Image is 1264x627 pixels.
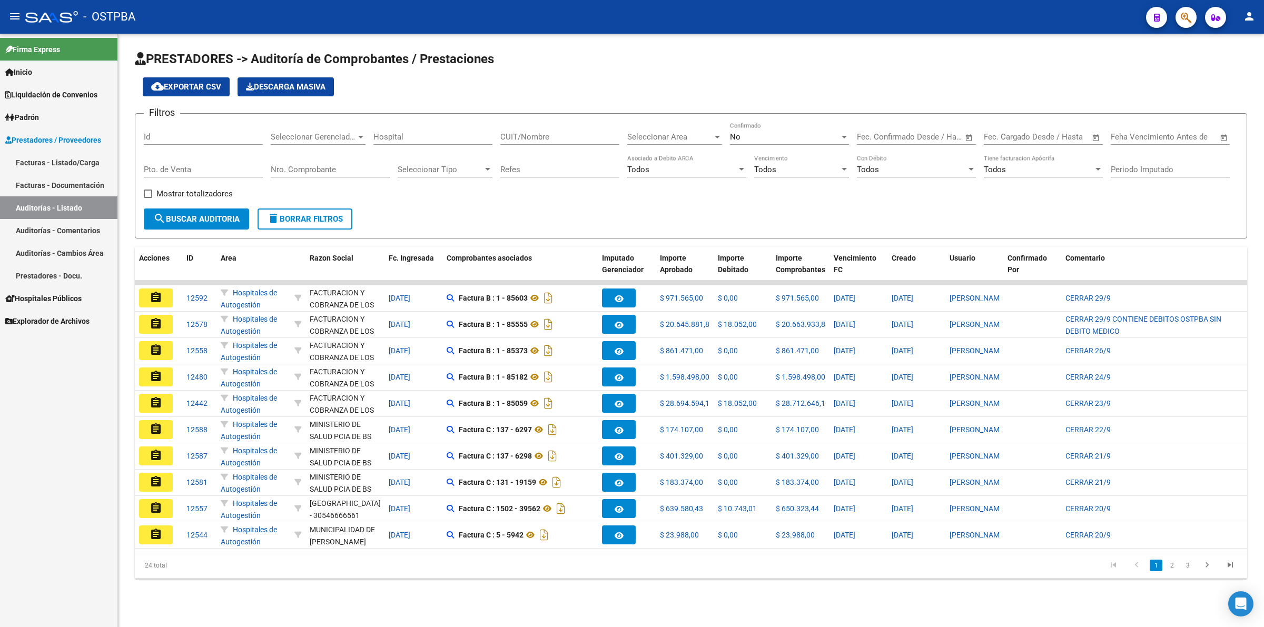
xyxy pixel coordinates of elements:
[892,294,913,302] span: [DATE]
[718,373,738,381] span: $ 0,00
[660,346,703,355] span: $ 861.471,00
[459,399,528,407] strong: Factura B : 1 - 85059
[5,89,97,101] span: Liquidación de Convenios
[459,504,540,513] strong: Factura C : 1502 - 39562
[144,208,249,230] button: Buscar Auditoria
[150,449,162,462] mat-icon: assignment
[310,497,380,520] div: - 30546666561
[186,294,208,302] span: 12592
[1180,556,1196,574] li: page 3
[1065,315,1221,335] span: CERRAR 29/9 CONTIENE DEBITOS OSTPBA SIN DEBITO MEDICO
[216,247,290,293] datatable-header-cell: Area
[1065,425,1111,434] span: CERRAR 22/9
[660,373,709,381] span: $ 1.598.498,00
[950,320,1006,329] span: [PERSON_NAME]
[5,134,101,146] span: Prestadores / Proveedores
[537,526,551,543] i: Descargar documento
[776,254,825,274] span: Importe Comprobantes
[310,445,380,467] div: - 30626983398
[541,369,555,385] i: Descargar documento
[945,247,1003,293] datatable-header-cell: Usuario
[892,478,913,486] span: [DATE]
[950,452,1006,460] span: [PERSON_NAME]
[718,531,738,539] span: $ 0,00
[221,473,277,493] span: Hospitales de Autogestión
[1065,452,1111,460] span: CERRAR 21/9
[834,399,855,407] span: [DATE]
[834,346,855,355] span: [DATE]
[598,247,656,293] datatable-header-cell: Imputado Gerenciador
[83,5,135,28] span: - OSTPBA
[150,502,162,514] mat-icon: assignment
[8,10,21,23] mat-icon: menu
[892,346,913,355] span: [DATE]
[963,132,975,144] button: Open calendar
[1065,504,1111,513] span: CERRAR 20/9
[150,396,162,409] mat-icon: assignment
[718,452,738,460] span: $ 0,00
[267,214,343,224] span: Borrar Filtros
[892,373,913,381] span: [DATE]
[221,525,277,546] span: Hospitales de Autogestión
[144,105,180,120] h3: Filtros
[271,132,356,142] span: Seleccionar Gerenciador
[389,254,434,262] span: Fc. Ingresada
[389,504,410,513] span: [DATE]
[305,247,384,293] datatable-header-cell: Razon Social
[135,552,355,579] div: 24 total
[660,320,714,329] span: $ 20.645.881,89
[984,132,1026,142] input: Fecha inicio
[221,315,277,335] span: Hospitales de Autogestión
[660,294,703,302] span: $ 971.565,00
[389,452,410,460] span: [DATE]
[660,399,714,407] span: $ 28.694.594,13
[1065,399,1111,407] span: CERRAR 23/9
[186,254,193,262] span: ID
[660,452,703,460] span: $ 401.329,00
[1065,346,1111,355] span: CERRAR 26/9
[892,399,913,407] span: [DATE]
[1065,294,1111,302] span: CERRAR 29/9
[660,254,693,274] span: Importe Aprobado
[150,370,162,383] mat-icon: assignment
[310,340,380,387] div: FACTURACION Y COBRANZA DE LOS EFECTORES PUBLICOS S.E.
[221,254,236,262] span: Area
[246,82,325,92] span: Descarga Masiva
[834,504,855,513] span: [DATE]
[776,373,825,381] span: $ 1.598.498,00
[151,82,221,92] span: Exportar CSV
[950,294,1006,302] span: [PERSON_NAME]
[221,499,277,520] span: Hospitales de Autogestión
[660,531,699,539] span: $ 23.988,00
[950,399,1006,407] span: [PERSON_NAME]
[143,77,230,96] button: Exportar CSV
[1197,560,1217,571] a: go to next page
[221,288,277,309] span: Hospitales de Autogestión
[1065,254,1105,262] span: Comentario
[389,399,410,407] span: [DATE]
[718,254,748,274] span: Importe Debitado
[892,504,913,513] span: [DATE]
[776,425,819,434] span: $ 174.107,00
[447,254,532,262] span: Comprobantes asociados
[1150,560,1162,571] a: 1
[887,247,945,293] datatable-header-cell: Creado
[310,471,380,507] div: MINISTERIO DE SALUD PCIA DE BS AS
[718,294,738,302] span: $ 0,00
[892,254,916,262] span: Creado
[150,528,162,541] mat-icon: assignment
[754,165,776,174] span: Todos
[1065,373,1111,381] span: CERRAR 24/9
[776,294,819,302] span: $ 971.565,00
[310,254,353,262] span: Razon Social
[541,316,555,333] i: Descargar documento
[834,425,855,434] span: [DATE]
[892,425,913,434] span: [DATE]
[389,478,410,486] span: [DATE]
[857,132,900,142] input: Fecha inicio
[459,320,528,329] strong: Factura B : 1 - 85555
[834,478,855,486] span: [DATE]
[1065,531,1111,539] span: CERRAR 20/9
[459,478,536,486] strong: Factura C : 131 - 19159
[718,399,757,407] span: $ 18.052,00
